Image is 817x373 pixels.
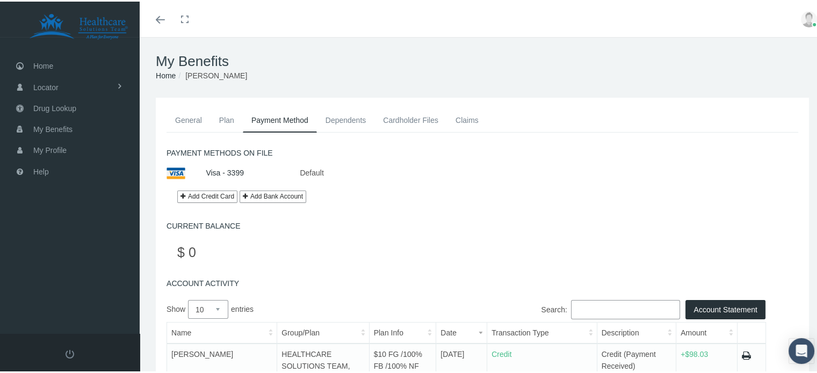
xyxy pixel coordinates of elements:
[156,52,809,68] h1: My Benefits
[177,189,237,201] a: Add Credit Card
[487,320,597,342] th: Transaction Type: activate to sort column ascending
[436,320,487,342] th: Date: activate to sort column ascending
[185,70,247,78] span: [PERSON_NAME]
[177,243,196,258] span: $ 0
[33,160,49,180] span: Help
[33,118,73,138] span: My Benefits
[240,189,306,201] button: Add Bank Account
[14,12,143,39] img: HEALTHCARE SOLUTIONS TEAM, LLC
[292,162,323,181] div: Default
[681,348,708,357] span: +$98.03
[206,167,244,175] a: Visa - 3399
[171,348,233,357] span: [PERSON_NAME]
[167,166,185,178] img: visa.png
[602,348,656,369] span: Credit (Payment Received)
[167,147,798,156] h5: PAYMENT METHODS ON FILE
[571,298,680,318] input: Search:
[742,349,751,360] a: Print
[440,348,464,357] span: [DATE]
[801,10,817,26] img: user-placeholder.jpg
[33,76,59,96] span: Locator
[188,298,228,317] select: Showentries
[33,138,67,159] span: My Profile
[317,107,375,130] a: Dependents
[167,298,466,317] label: Show entries
[685,298,765,318] button: Account Statement
[789,337,814,362] div: Open Intercom Messenger
[597,320,676,342] th: Description: activate to sort column ascending
[374,107,447,130] a: Cardholder Files
[466,298,680,318] label: Search:
[33,97,76,117] span: Drug Lookup
[447,107,487,130] a: Claims
[211,107,243,130] a: Plan
[243,107,317,131] a: Payment Method
[33,54,53,75] span: Home
[167,277,798,287] h5: ACCOUNT ACTIVITY
[167,107,211,130] a: General
[167,320,277,342] th: Name: activate to sort column ascending
[156,70,176,78] a: Home
[167,220,798,229] h5: CURRENT BALANCE
[277,320,369,342] th: Group/Plan: activate to sort column ascending
[369,320,436,342] th: Plan Info: activate to sort column ascending
[374,348,422,369] span: $10 FG /100% FB /100% NF
[676,320,738,342] th: Amount: activate to sort column ascending
[491,348,511,357] span: Credit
